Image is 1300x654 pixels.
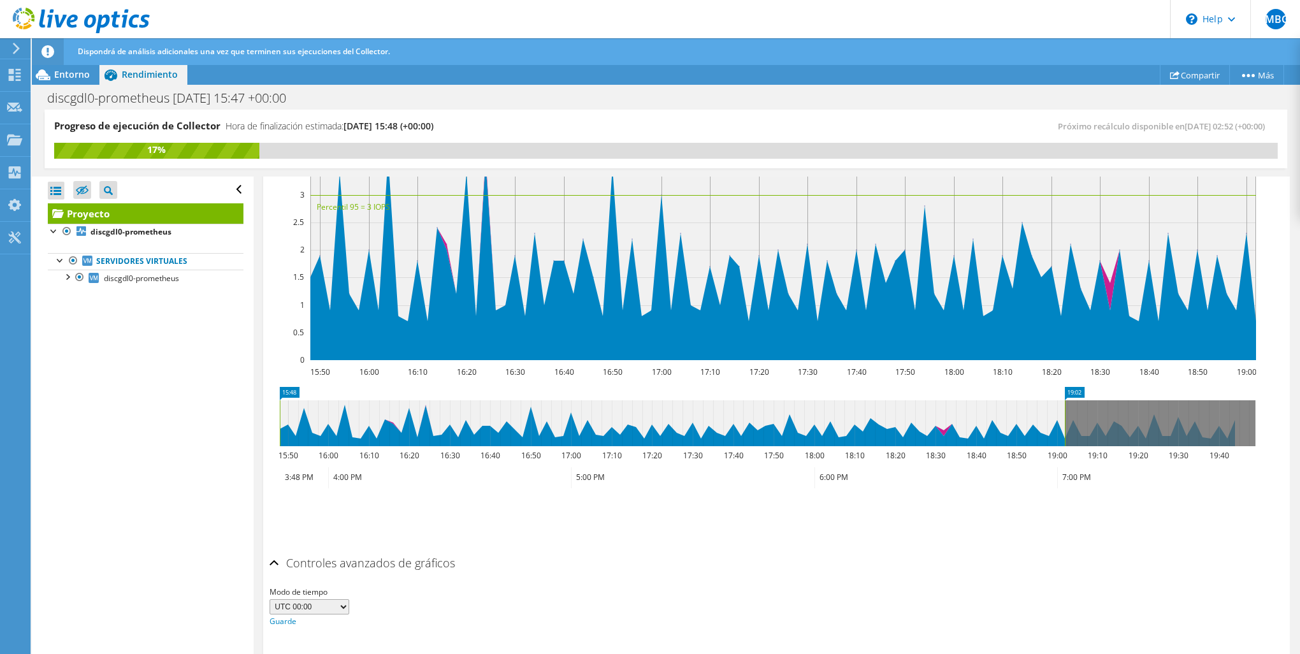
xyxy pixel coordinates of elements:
span: Dispondrá de análisis adicionales una vez que terminen sus ejecuciones del Collector. [78,46,390,57]
text: 17:30 [683,450,703,461]
text: 16:10 [408,367,428,377]
text: 17:50 [895,367,915,377]
span: [DATE] 15:48 (+00:00) [343,120,433,132]
text: 18:40 [1139,367,1159,377]
text: 19:40 [1210,450,1229,461]
text: 16:40 [554,367,574,377]
text: 17:00 [561,450,581,461]
text: 16:20 [400,450,419,461]
text: 2.5 [293,217,304,228]
text: 18:20 [1042,367,1062,377]
span: Modo de tiempo [270,586,328,597]
span: JMBG [1266,9,1286,29]
text: 17:00 [652,367,672,377]
span: discgdl0-prometheus [104,273,179,284]
text: 17:10 [700,367,720,377]
h1: discgdl0-prometheus [DATE] 15:47 +00:00 [41,91,306,105]
text: 18:00 [805,450,825,461]
span: [DATE] 02:52 (+00:00) [1185,120,1265,132]
text: 17:10 [602,450,622,461]
text: 0 [300,354,305,365]
span: Entorno [54,68,90,80]
text: 1.5 [293,272,304,282]
text: 17:40 [724,450,744,461]
b: discgdl0-prometheus [90,226,171,237]
text: 16:30 [505,367,525,377]
text: 16:50 [603,367,623,377]
a: Más [1229,65,1284,85]
a: Guarde [270,616,296,627]
h2: Controles avanzados de gráficos [270,550,455,576]
text: 16:40 [480,450,500,461]
div: 17% [54,143,259,157]
text: 19:10 [1088,450,1108,461]
text: 16:10 [359,450,379,461]
text: 19:00 [1237,367,1257,377]
text: 18:50 [1007,450,1027,461]
text: 2 [300,244,305,255]
text: 16:50 [521,450,541,461]
text: 17:20 [749,367,769,377]
text: 16:20 [457,367,477,377]
text: 19:00 [1048,450,1067,461]
text: 17:20 [642,450,662,461]
text: 16:00 [319,450,338,461]
text: 17:40 [847,367,867,377]
text: 17:50 [764,450,784,461]
text: 18:50 [1188,367,1208,377]
text: 18:20 [886,450,906,461]
text: 15:50 [278,450,298,461]
svg: \n [1186,13,1197,25]
h4: Hora de finalización estimada: [226,119,433,133]
a: discgdl0-prometheus [48,270,243,286]
a: Servidores virtuales [48,253,243,270]
text: 15:50 [310,367,330,377]
text: 18:30 [1090,367,1110,377]
text: 1 [300,300,305,310]
text: 0.5 [293,327,304,338]
text: 18:40 [967,450,986,461]
a: discgdl0-prometheus [48,224,243,240]
text: Percentil 95 = 3 IOPS [317,201,390,212]
a: Proyecto [48,203,243,224]
text: 19:20 [1129,450,1148,461]
text: 18:10 [993,367,1013,377]
text: 18:30 [926,450,946,461]
text: 3 [300,189,305,200]
text: 18:10 [845,450,865,461]
text: 17:30 [798,367,818,377]
text: 16:30 [440,450,460,461]
text: 18:00 [944,367,964,377]
span: Rendimiento [122,68,178,80]
span: Próximo recálculo disponible en [1058,120,1271,132]
a: Compartir [1160,65,1230,85]
text: 19:30 [1169,450,1188,461]
text: 16:00 [359,367,379,377]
